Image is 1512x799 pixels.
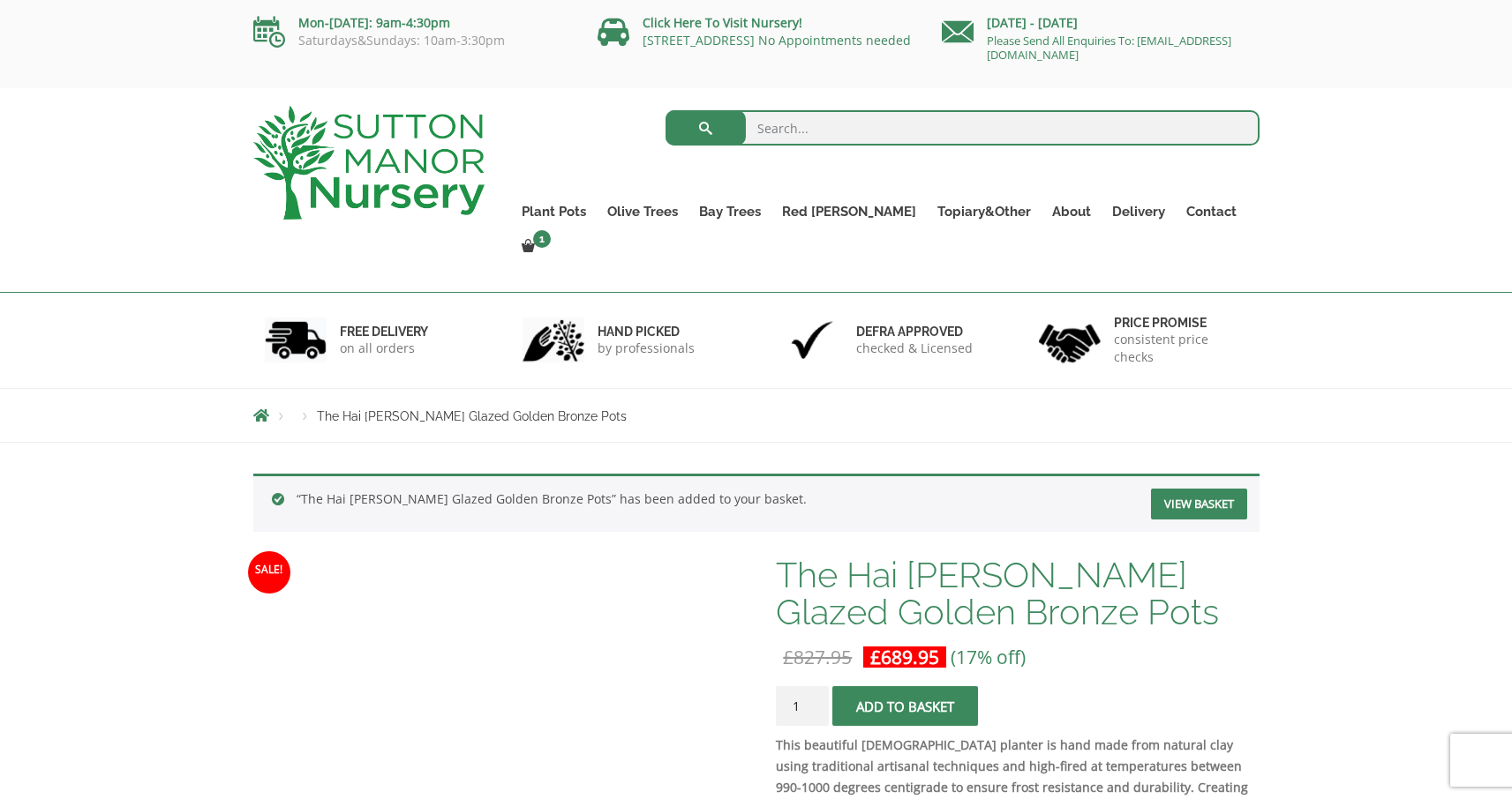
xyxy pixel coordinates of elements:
input: Product quantity [776,686,829,726]
a: View full-screen image gallery [692,569,724,601]
button: Add to basket [832,686,978,726]
a: Red [PERSON_NAME] [771,199,927,224]
nav: Breadcrumbs [253,408,1260,422]
a: Plant Pots [511,199,597,224]
a: [STREET_ADDRESS] No Appointments needed [643,32,911,49]
a: Please Send All Enquiries To: [EMAIL_ADDRESS][DOMAIN_NAME] [987,33,1231,63]
bdi: 827.95 [783,645,852,669]
span: £ [783,645,794,669]
h6: hand picked [598,324,695,340]
a: Bay Trees [688,199,771,224]
p: Saturdays&Sundays: 10am-3:30pm [253,34,571,48]
p: consistent price checks [1114,331,1248,366]
span: £ [870,645,881,669]
h1: The Hai [PERSON_NAME] Glazed Golden Bronze Pots [776,556,1259,631]
a: Click Here To Visit Nursery! [643,14,802,31]
a: About [1042,199,1102,224]
img: 3.jpg [781,317,843,362]
img: 2.jpg [523,317,584,362]
p: [DATE] - [DATE] [942,12,1260,34]
a: Delivery [1102,199,1176,224]
p: Mon-[DATE]: 9am-4:30pm [253,12,571,34]
a: 1 [511,235,556,259]
span: (17% off) [951,645,1026,669]
img: 1.jpg [265,317,327,362]
a: Contact [1176,199,1247,224]
div: “The Hai [PERSON_NAME] Glazed Golden Bronze Pots” has been added to your basket. [253,474,1260,532]
h6: FREE DELIVERY [340,324,428,340]
img: 4.jpg [1039,313,1101,367]
span: 1 [533,230,551,248]
input: Search... [666,110,1260,146]
a: View basket [1151,489,1247,519]
h6: Price promise [1114,315,1248,331]
a: Olive Trees [597,199,688,224]
span: Sale! [248,551,290,594]
p: checked & Licensed [856,340,973,357]
p: on all orders [340,340,428,357]
span: The Hai [PERSON_NAME] Glazed Golden Bronze Pots [317,409,627,423]
a: Topiary&Other [927,199,1042,224]
img: logo [253,106,485,220]
bdi: 689.95 [870,645,939,669]
h6: Defra approved [856,324,973,340]
p: by professionals [598,340,695,357]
